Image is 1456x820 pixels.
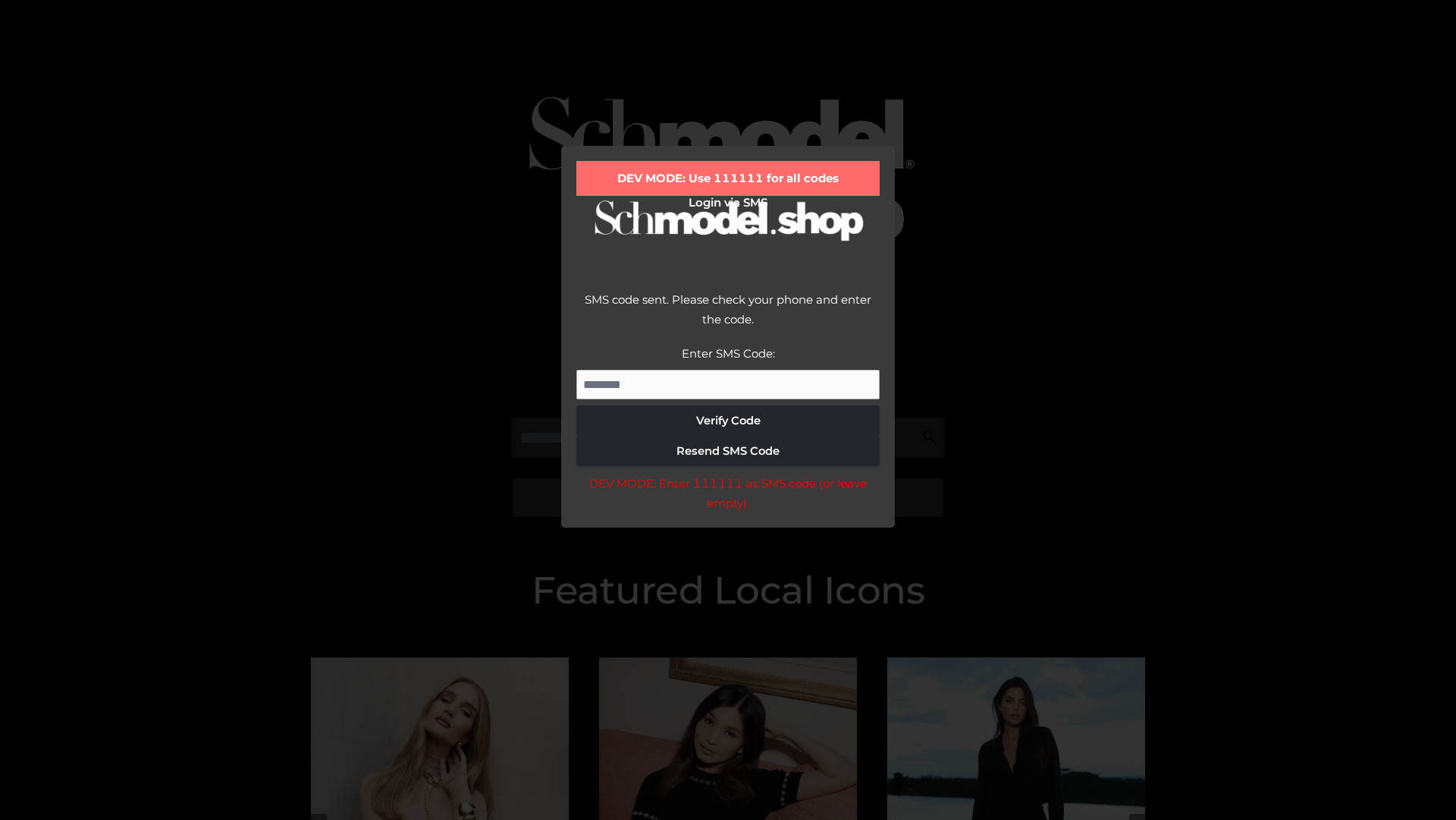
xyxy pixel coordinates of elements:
[576,161,880,196] div: DEV MODE: Use 111111 for all codes
[576,290,880,344] div: SMS code sent. Please check your phone and enter the code.
[682,346,775,361] label: Enter SMS Code:
[576,405,880,436] button: Verify Code
[576,196,880,210] h2: Login via SMS
[576,436,880,466] button: Resend SMS Code
[576,474,880,512] div: DEV MODE: Enter 111111 as SMS code (or leave empty).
